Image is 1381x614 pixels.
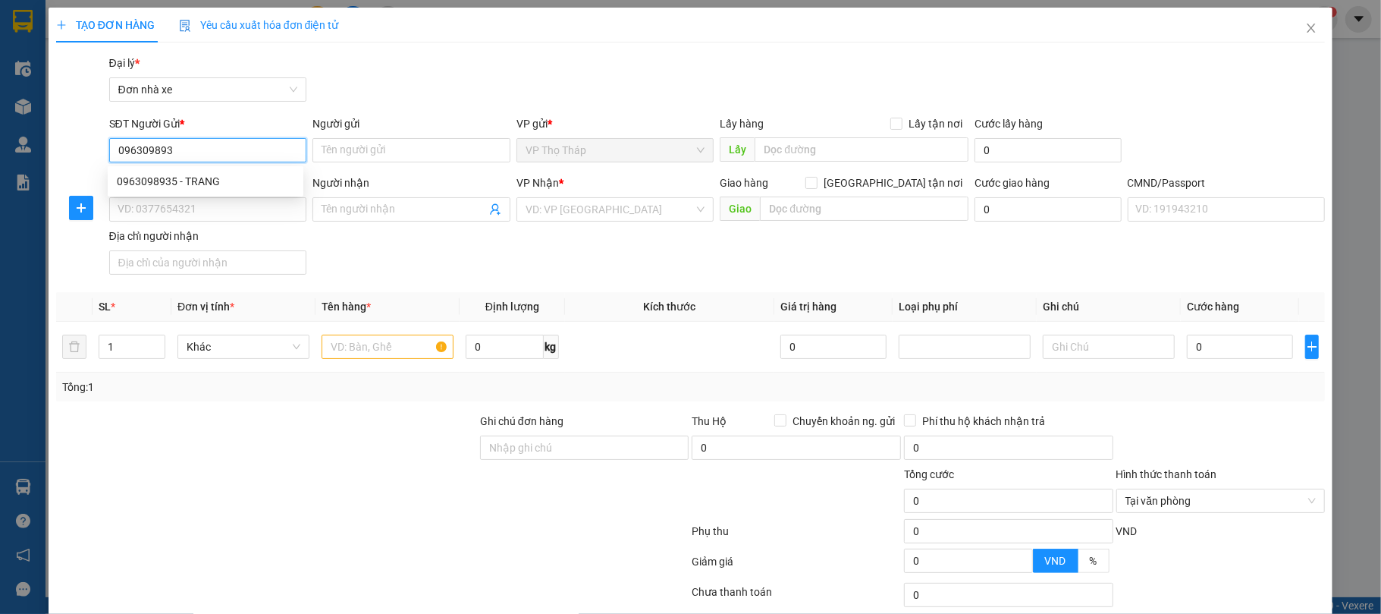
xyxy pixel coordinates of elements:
span: Định lượng [485,301,539,313]
div: Địa chỉ người nhận [109,228,307,244]
label: Cước giao hàng [975,177,1050,189]
input: Cước giao hàng [975,197,1121,222]
button: delete [62,335,86,359]
span: Phí thu hộ khách nhận trả [916,413,1051,430]
img: icon [179,20,191,32]
span: plus [1306,341,1319,353]
span: close [1305,22,1317,34]
input: VD: Bàn, Ghế [322,335,454,359]
div: 0963098935 - TRANG [117,173,294,190]
input: Cước lấy hàng [975,138,1121,162]
th: Ghi chú [1037,292,1181,322]
span: plus [56,20,67,30]
span: Đại lý [109,57,140,69]
span: Lấy hàng [720,118,764,130]
div: Tổng: 1 [62,379,534,395]
span: Lấy [720,137,755,162]
input: Ghi chú đơn hàng [480,436,689,460]
label: Ghi chú đơn hàng [480,415,563,427]
span: kg [544,335,559,359]
span: Giao hàng [720,177,768,189]
span: VND [1045,555,1066,567]
input: 0 [780,335,887,359]
div: Phụ thu [690,523,902,549]
span: Đơn vị tính [177,301,234,313]
span: Giá trị hàng [780,301,836,313]
span: Tại văn phòng [1125,490,1317,512]
div: Người nhận [312,175,510,191]
input: Dọc đường [760,197,968,221]
th: Loại phụ phí [893,292,1037,322]
div: Giảm giá [690,553,902,580]
input: Dọc đường [755,137,968,162]
input: Địa chỉ của người nhận [109,250,307,275]
span: VP Thọ Tháp [526,139,705,162]
div: Người gửi [312,115,510,132]
span: Tên hàng [322,301,371,313]
div: 0963098935 - TRANG [108,169,303,194]
button: Close [1290,8,1332,50]
span: Đơn nhà xe [118,78,298,101]
span: Tổng cước [904,468,954,480]
span: Khác [187,335,300,358]
span: plus [70,202,93,214]
button: plus [69,196,93,220]
span: user-add [489,203,501,216]
div: Chưa thanh toán [690,584,902,610]
span: VP Nhận [516,177,559,189]
span: % [1090,555,1097,567]
button: plus [1305,335,1320,359]
span: Yêu cầu xuất hóa đơn điện tử [179,19,339,31]
div: SĐT Người Gửi [109,115,307,132]
span: Cước hàng [1187,301,1239,313]
span: VND [1116,525,1138,537]
span: Kích thước [643,301,695,313]
label: Cước lấy hàng [975,118,1043,130]
label: Hình thức thanh toán [1116,468,1217,480]
span: Lấy tận nơi [902,115,968,132]
span: Chuyển khoản ng. gửi [786,413,901,430]
span: TẠO ĐƠN HÀNG [56,19,155,31]
div: CMND/Passport [1128,175,1326,191]
input: Ghi Chú [1043,335,1175,359]
span: [GEOGRAPHIC_DATA] tận nơi [818,175,968,191]
span: SL [99,301,111,313]
div: VP gửi [516,115,714,132]
span: Giao [720,197,760,221]
span: Thu Hộ [692,415,727,427]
